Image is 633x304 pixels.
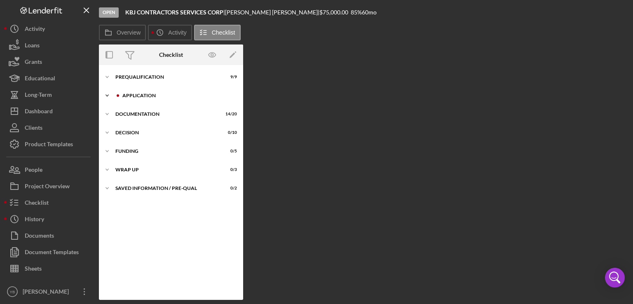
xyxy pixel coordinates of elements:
button: Product Templates [4,136,95,152]
text: YB [10,290,15,294]
button: Checklist [4,194,95,211]
button: Project Overview [4,178,95,194]
button: History [4,211,95,227]
div: History [25,211,44,229]
div: 0 / 2 [222,186,237,191]
button: Activity [148,25,192,40]
div: Documents [25,227,54,246]
div: Activity [25,21,45,39]
label: Overview [117,29,141,36]
div: Prequalification [115,75,216,80]
div: Document Templates [25,244,79,262]
div: Dashboard [25,103,53,122]
div: Sheets [25,260,42,279]
div: | [125,9,225,16]
div: 0 / 3 [222,167,237,172]
div: Application [122,93,233,98]
button: People [4,161,95,178]
button: Long-Term [4,87,95,103]
button: Educational [4,70,95,87]
div: Saved Information / Pre-Qual [115,186,216,191]
div: $75,000.00 [319,9,351,16]
div: 9 / 9 [222,75,237,80]
button: Documents [4,227,95,244]
button: Document Templates [4,244,95,260]
div: [PERSON_NAME] [21,283,74,302]
div: Project Overview [25,178,70,196]
label: Activity [168,29,186,36]
div: Funding [115,149,216,154]
div: Long-Term [25,87,52,105]
div: Product Templates [25,136,73,154]
button: Clients [4,119,95,136]
div: Grants [25,54,42,72]
div: People [25,161,42,180]
div: Checklist [159,51,183,58]
div: 60 mo [362,9,377,16]
div: 14 / 20 [222,112,237,117]
div: Checklist [25,194,49,213]
div: 85 % [351,9,362,16]
button: Sheets [4,260,95,277]
button: YB[PERSON_NAME] [4,283,95,300]
button: Loans [4,37,95,54]
button: Grants [4,54,95,70]
div: Open [99,7,119,18]
b: KBJ CONTRACTORS SERVICES CORP [125,9,223,16]
div: 0 / 10 [222,130,237,135]
div: Wrap up [115,167,216,172]
div: Loans [25,37,40,56]
div: Educational [25,70,55,89]
button: Dashboard [4,103,95,119]
button: Checklist [194,25,241,40]
div: Open Intercom Messenger [605,268,625,288]
div: [PERSON_NAME] [PERSON_NAME] | [225,9,319,16]
div: Decision [115,130,216,135]
div: Clients [25,119,42,138]
label: Checklist [212,29,235,36]
div: 0 / 5 [222,149,237,154]
button: Overview [99,25,146,40]
button: Activity [4,21,95,37]
div: Documentation [115,112,216,117]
